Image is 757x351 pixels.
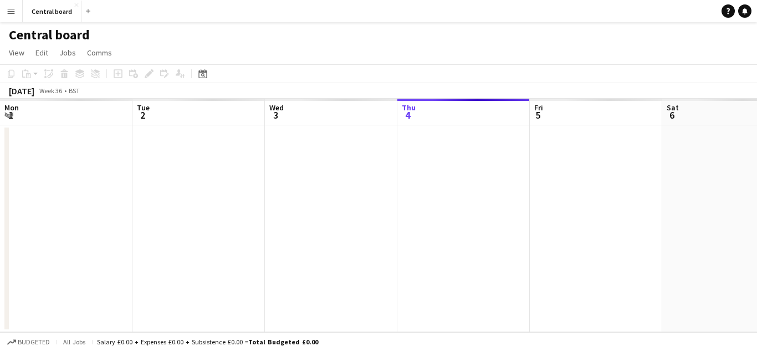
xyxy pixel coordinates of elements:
span: Sat [667,103,679,113]
a: Jobs [55,45,80,60]
button: Budgeted [6,336,52,348]
span: 1 [3,109,19,121]
div: [DATE] [9,85,34,96]
span: Tue [137,103,150,113]
span: Thu [402,103,416,113]
div: Salary £0.00 + Expenses £0.00 + Subsistence £0.00 = [97,338,318,346]
span: All jobs [61,338,88,346]
span: 6 [665,109,679,121]
span: View [9,48,24,58]
span: Mon [4,103,19,113]
span: 2 [135,109,150,121]
span: 5 [533,109,543,121]
span: 4 [400,109,416,121]
a: View [4,45,29,60]
span: Comms [87,48,112,58]
span: 3 [268,109,284,121]
span: Total Budgeted £0.00 [248,338,318,346]
span: Budgeted [18,338,50,346]
a: Comms [83,45,116,60]
div: BST [69,87,80,95]
span: Jobs [59,48,76,58]
span: Fri [534,103,543,113]
a: Edit [31,45,53,60]
span: Wed [269,103,284,113]
span: Week 36 [37,87,64,95]
button: Central board [23,1,81,22]
h1: Central board [9,27,90,43]
span: Edit [35,48,48,58]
